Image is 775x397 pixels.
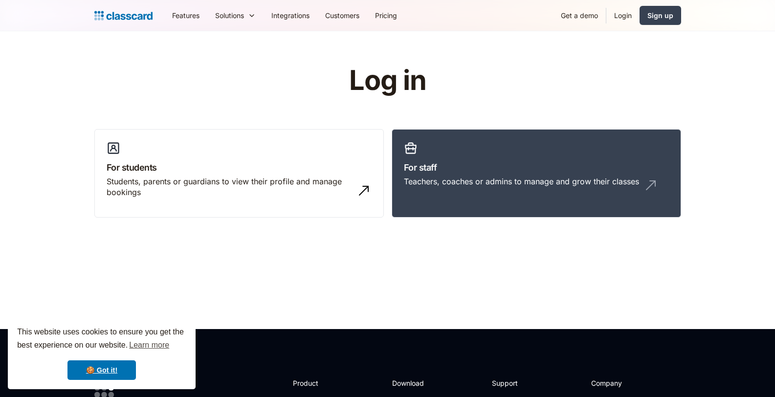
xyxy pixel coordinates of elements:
[647,10,673,21] div: Sign up
[94,129,384,218] a: For studentsStudents, parents or guardians to view their profile and manage bookings
[606,4,640,26] a: Login
[553,4,606,26] a: Get a demo
[17,326,186,353] span: This website uses cookies to ensure you get the best experience on our website.
[128,338,171,353] a: learn more about cookies
[367,4,405,26] a: Pricing
[640,6,681,25] a: Sign up
[8,317,196,389] div: cookieconsent
[215,10,244,21] div: Solutions
[164,4,207,26] a: Features
[591,378,656,388] h2: Company
[67,360,136,380] a: dismiss cookie message
[392,129,681,218] a: For staffTeachers, coaches or admins to manage and grow their classes
[317,4,367,26] a: Customers
[404,161,669,174] h3: For staff
[94,9,153,22] a: home
[207,4,264,26] div: Solutions
[107,161,372,174] h3: For students
[392,378,432,388] h2: Download
[492,378,531,388] h2: Support
[293,378,345,388] h2: Product
[264,4,317,26] a: Integrations
[232,66,543,96] h1: Log in
[107,176,352,198] div: Students, parents or guardians to view their profile and manage bookings
[404,176,639,187] div: Teachers, coaches or admins to manage and grow their classes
